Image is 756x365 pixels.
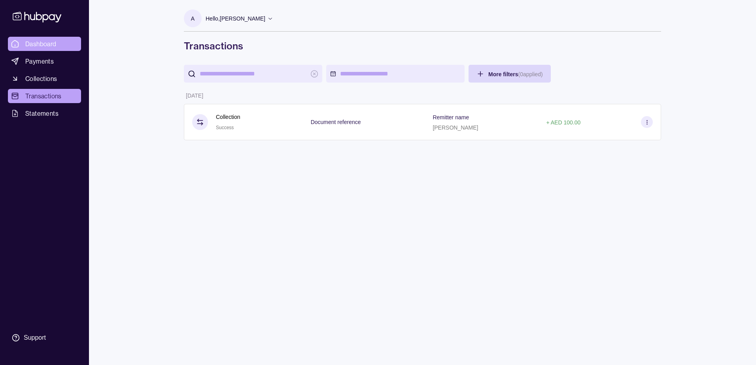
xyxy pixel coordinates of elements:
button: More filters(0applied) [469,65,551,83]
a: Collections [8,71,81,86]
p: Remitter name [433,114,469,120]
p: [PERSON_NAME] [433,124,478,131]
p: Document reference [311,119,361,125]
span: Payments [25,56,54,66]
p: Collection [216,113,240,121]
a: Statements [8,106,81,120]
p: Hello, [PERSON_NAME] [206,14,265,23]
p: [DATE] [186,92,203,99]
p: A [191,14,195,23]
span: Dashboard [25,39,57,49]
span: Transactions [25,91,62,101]
a: Payments [8,54,81,68]
span: Collections [25,74,57,83]
a: Transactions [8,89,81,103]
p: ( 0 applied) [518,71,542,77]
a: Dashboard [8,37,81,51]
a: Support [8,329,81,346]
div: Support [24,333,46,342]
p: + AED 100.00 [546,119,580,126]
h1: Transactions [184,40,661,52]
input: search [200,65,306,83]
span: More filters [488,71,543,77]
span: Statements [25,109,59,118]
span: Success [216,125,234,130]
